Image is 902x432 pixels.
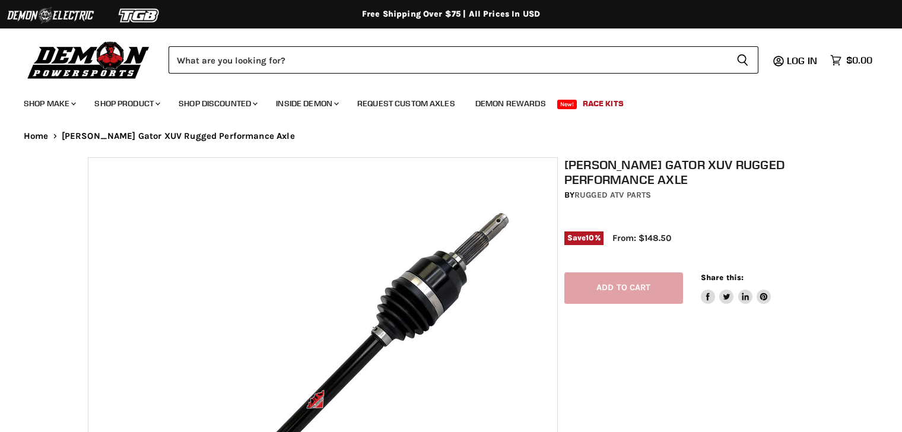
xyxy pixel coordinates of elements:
span: $0.00 [846,55,872,66]
img: Demon Electric Logo 2 [6,4,95,27]
span: Share this: [701,273,744,282]
span: [PERSON_NAME] Gator XUV Rugged Performance Axle [62,131,295,141]
a: Request Custom Axles [348,91,464,116]
span: 10 [586,233,594,242]
a: Home [24,131,49,141]
a: Shop Discounted [170,91,265,116]
img: TGB Logo 2 [95,4,184,27]
span: From: $148.50 [612,233,671,243]
span: Log in [787,55,817,66]
a: Rugged ATV Parts [574,190,651,200]
a: Demon Rewards [466,91,555,116]
a: $0.00 [824,52,878,69]
ul: Main menu [15,87,869,116]
a: Race Kits [574,91,633,116]
button: Search [727,46,758,74]
a: Log in [782,55,824,66]
a: Shop Make [15,91,83,116]
input: Search [169,46,727,74]
form: Product [169,46,758,74]
h1: [PERSON_NAME] Gator XUV Rugged Performance Axle [564,157,821,187]
a: Inside Demon [267,91,346,116]
img: Demon Powersports [24,39,154,81]
span: New! [557,100,577,109]
div: by [564,189,821,202]
span: Save % [564,231,604,244]
a: Shop Product [85,91,167,116]
aside: Share this: [701,272,771,304]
